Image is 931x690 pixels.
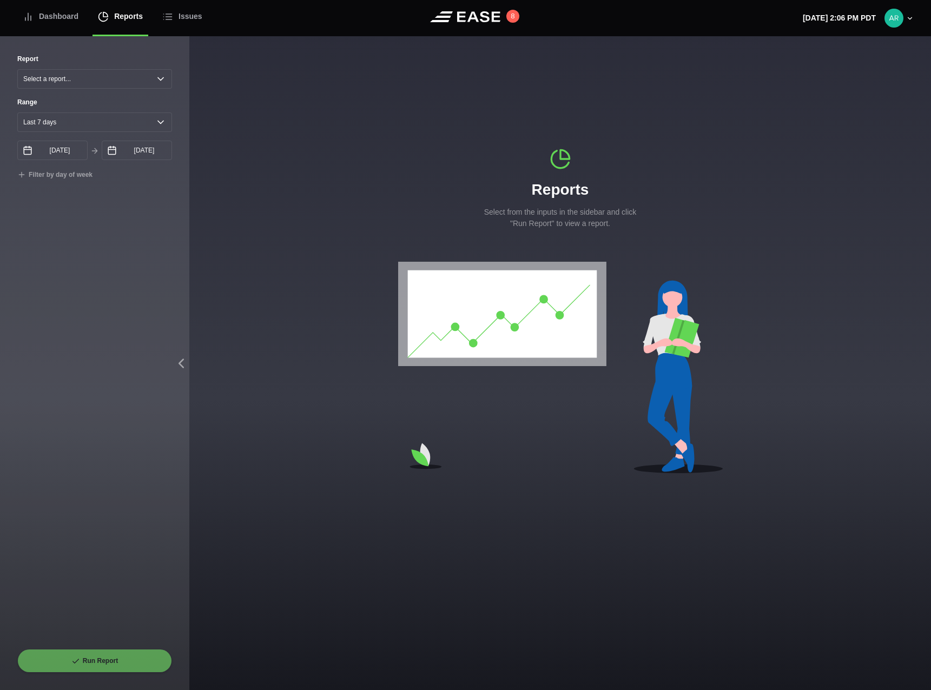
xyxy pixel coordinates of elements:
[479,207,642,229] p: Select from the inputs in the sidebar and click "Run Report" to view a report.
[17,171,93,180] button: Filter by day of week
[803,12,876,24] p: [DATE] 2:06 PM PDT
[17,97,172,107] label: Range
[17,54,38,64] label: Report
[102,141,172,160] input: mm/dd/yyyy
[506,10,519,23] button: 8
[17,141,88,160] input: mm/dd/yyyy
[479,178,642,201] h1: Reports
[884,9,903,28] img: a24b13ddc5ef85e700be98281bdfe638
[479,148,642,229] div: Reports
